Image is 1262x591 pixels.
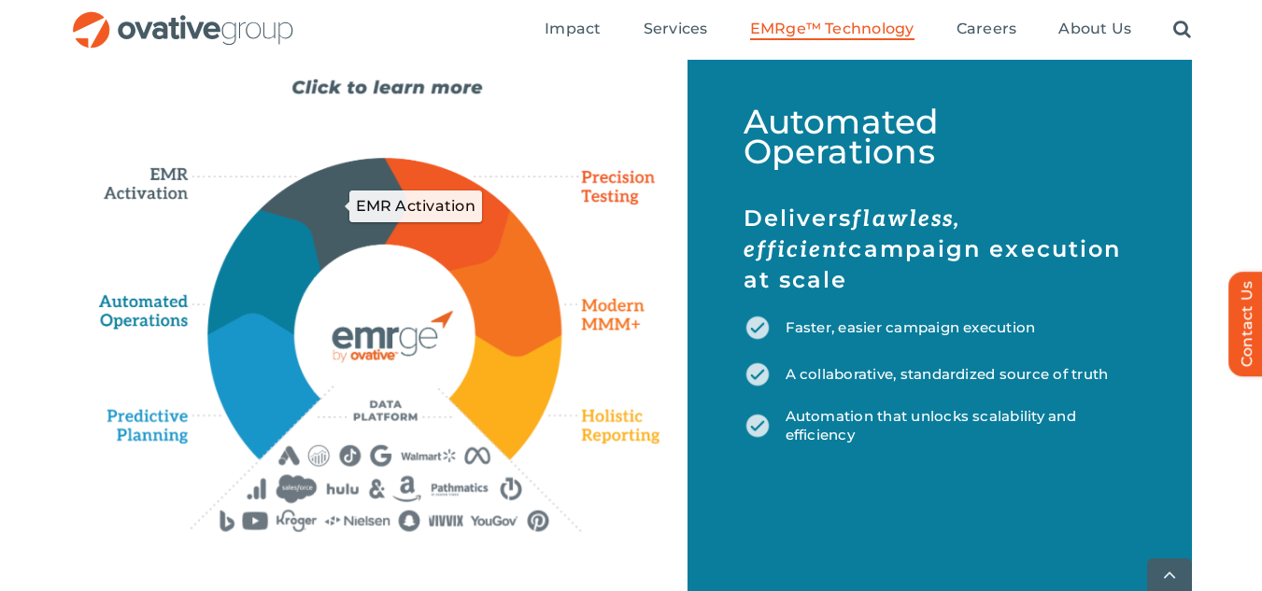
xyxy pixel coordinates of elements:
path: Precision Testing [385,159,510,271]
span: Services [644,20,708,38]
div: Automated Operations [744,106,1136,185]
a: Services [644,20,708,40]
a: About Us [1058,20,1131,40]
img: at.png [744,412,772,440]
a: EMRge™ Technology [750,20,915,40]
path: EMERGE Technology [293,244,475,425]
span: EMRge™ Technology [750,20,915,38]
a: Search [1173,20,1191,40]
a: Careers [957,20,1017,40]
path: Precision Testing [558,162,660,213]
a: Impact [545,20,601,40]
img: at.png [744,360,772,388]
path: Holistic Reporting [571,405,660,447]
path: Automated Operations [99,274,196,331]
span: Impact [545,20,601,38]
span: About Us [1058,20,1131,38]
path: Predictive Planning [108,400,223,453]
path: Holistic Reporting [449,335,561,458]
span: Careers [957,20,1017,38]
img: at.png [744,314,772,342]
path: EMR Activation [99,138,206,202]
a: OG_Full_horizontal_RGB [71,9,295,27]
p: A collaborative, standardized source of truth [744,360,1136,388]
path: Modern MMM+ [564,289,659,345]
path: Modern MMM+ [450,209,562,356]
path: EMR Activation [260,158,405,268]
path: Predictive Planning [209,314,319,457]
h5: Delivers campaign execution at scale [744,204,1136,295]
span: flawless, efficient [744,205,961,263]
p: Automation that unlocks scalability and efficiency [744,407,1136,444]
path: Automated Operations [208,210,322,335]
p: Faster, easier campaign execution [744,314,1136,342]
